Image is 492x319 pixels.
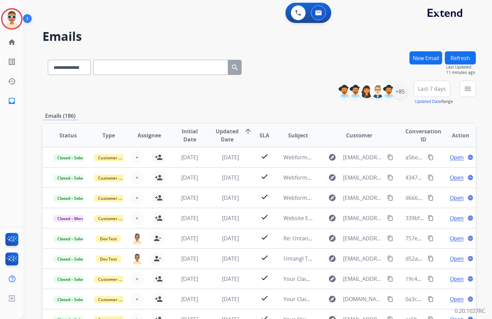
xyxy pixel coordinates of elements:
mat-icon: content_copy [428,256,434,262]
mat-icon: check [260,233,269,241]
th: Action [435,124,476,147]
span: Open [450,295,464,303]
button: + [130,171,144,184]
button: + [130,191,144,205]
span: Open [450,234,464,242]
span: Closed – Solved [53,235,91,242]
span: Open [450,153,464,161]
mat-icon: menu [464,85,472,93]
mat-icon: explore [328,234,336,242]
span: [DATE] [222,295,239,303]
mat-icon: content_copy [387,296,393,302]
span: Assignee [137,131,161,139]
button: + [130,211,144,225]
span: Dev Test [96,235,121,242]
mat-icon: list_alt [8,58,16,66]
span: Customer [346,131,372,139]
span: [DATE] [222,194,239,202]
span: + [135,295,139,303]
mat-icon: language [467,276,473,282]
mat-icon: content_copy [387,154,393,160]
mat-icon: person_remove [153,255,161,263]
mat-icon: check [260,274,269,282]
mat-icon: language [467,256,473,262]
span: Customer Support [94,175,138,182]
mat-icon: language [467,215,473,221]
mat-icon: language [467,235,473,241]
span: [DATE] [222,235,239,242]
span: Webform from [EMAIL_ADDRESS][DOMAIN_NAME] on [DATE] [283,154,436,161]
mat-icon: check [260,193,269,201]
span: + [135,174,139,182]
span: + [135,275,139,283]
span: Website Enquiry (Outreach Department) [283,214,386,222]
span: Initial Date [175,127,205,143]
mat-icon: check [260,152,269,160]
mat-icon: person_add [155,153,163,161]
mat-icon: content_copy [428,154,434,160]
mat-icon: person_add [155,194,163,202]
button: + [130,151,144,164]
span: Conversation ID [405,127,441,143]
span: + [135,153,139,161]
div: +85 [392,83,408,100]
mat-icon: content_copy [387,276,393,282]
button: New Email [409,51,442,64]
button: + [130,292,144,306]
span: Open [450,194,464,202]
p: Emails (186) [42,112,78,120]
mat-icon: explore [328,214,336,222]
span: [DATE] [181,194,198,202]
mat-icon: person_add [155,295,163,303]
span: Type [102,131,115,139]
mat-icon: explore [328,295,336,303]
span: Open [450,275,464,283]
span: Customer Support [94,296,138,303]
span: [DATE] [181,235,198,242]
mat-icon: content_copy [428,175,434,181]
mat-icon: content_copy [387,215,393,221]
span: 11 minutes ago [446,70,476,75]
span: Open [450,174,464,182]
span: Open [450,214,464,222]
span: [DATE] [222,174,239,181]
span: [DATE] [222,275,239,283]
mat-icon: check [260,294,269,302]
mat-icon: arrow_upward [244,127,252,135]
span: Untangl Test Email - Please Ignore - [DATE] [283,255,391,262]
span: [DATE] [222,154,239,161]
mat-icon: explore [328,194,336,202]
span: Customer Support [94,154,138,161]
mat-icon: explore [328,255,336,263]
span: Closed – Merchant Transfer [53,215,115,222]
mat-icon: language [467,195,473,201]
h2: Emails [42,30,476,43]
span: Last 7 days [418,87,446,90]
mat-icon: explore [328,275,336,283]
span: Closed – Solved [53,256,91,263]
mat-icon: content_copy [387,235,393,241]
span: [EMAIL_ADDRESS][DOMAIN_NAME] [343,214,383,222]
mat-icon: check [260,213,269,221]
span: [DATE] [181,214,198,222]
span: [DATE] [181,174,198,181]
span: Webform from [EMAIL_ADDRESS][DOMAIN_NAME] on [DATE] [283,174,436,181]
span: [EMAIL_ADDRESS][PERSON_NAME][DOMAIN_NAME] [343,255,383,263]
mat-icon: content_copy [387,256,393,262]
img: agent-avatar [132,233,143,244]
span: Updated Date [216,127,239,143]
span: [EMAIL_ADDRESS][DOMAIN_NAME] [343,153,383,161]
span: [EMAIL_ADDRESS][DOMAIN_NAME] [343,194,383,202]
mat-icon: content_copy [428,215,434,221]
span: Dev Test [96,256,121,263]
mat-icon: person_add [155,275,163,283]
button: Last 7 days [413,81,450,97]
mat-icon: search [231,63,239,72]
span: [DATE] [181,154,198,161]
mat-icon: content_copy [428,235,434,241]
span: [DATE] [222,214,239,222]
span: + [135,214,139,222]
mat-icon: explore [328,174,336,182]
mat-icon: explore [328,153,336,161]
img: agent-avatar [132,253,143,264]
